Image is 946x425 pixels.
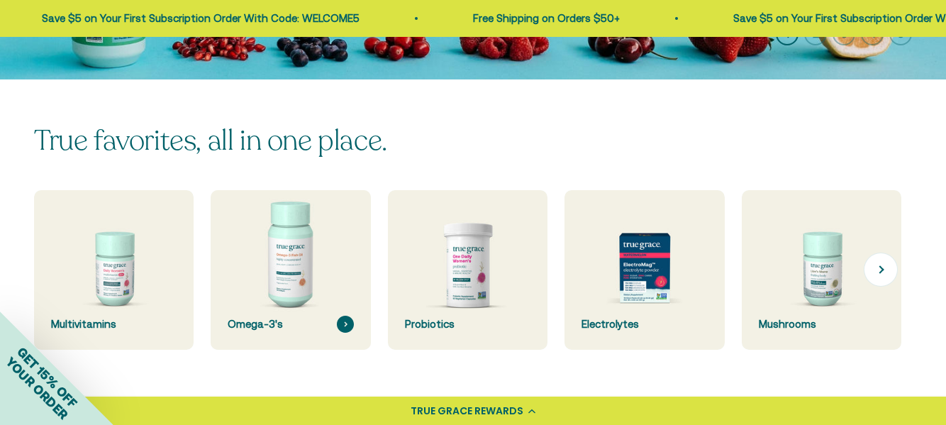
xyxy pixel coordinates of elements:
[861,23,884,45] button: 4
[889,23,912,45] button: 5
[564,190,724,350] a: Electrolytes
[472,12,619,24] a: Free Shipping on Orders $50+
[34,121,387,160] split-lines: True favorites, all in one place.
[34,190,194,350] a: Multivitamins
[759,316,884,333] div: Mushrooms
[51,316,177,333] div: Multivitamins
[14,344,80,410] span: GET 15% OFF
[211,190,370,350] a: Omega-3's
[804,23,827,45] button: 2
[581,316,707,333] div: Electrolytes
[41,10,359,27] p: Save $5 on Your First Subscription Order With Code: WELCOME5
[3,354,71,422] span: YOUR ORDER
[388,190,547,350] a: Probiotics
[776,23,798,45] button: 1
[405,316,530,333] div: Probiotics
[411,404,523,419] div: TRUE GRACE REWARDS
[833,23,855,45] button: 3
[228,316,353,333] div: Omega-3's
[742,190,901,350] a: Mushrooms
